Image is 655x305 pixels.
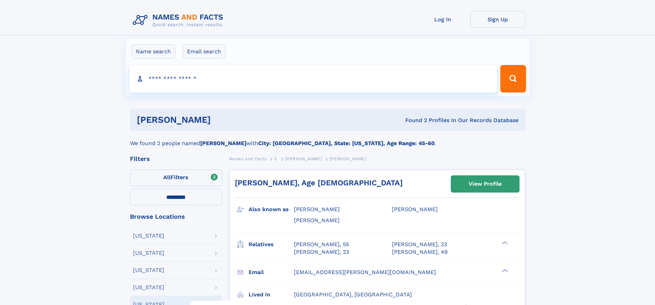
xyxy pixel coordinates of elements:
a: C [274,154,277,163]
a: [PERSON_NAME], 55 [294,241,349,248]
span: [PERSON_NAME] [294,217,340,224]
a: [PERSON_NAME], Age [DEMOGRAPHIC_DATA] [235,178,403,187]
h3: Lived in [249,289,294,301]
span: [PERSON_NAME] [392,206,438,213]
div: View Profile [469,176,502,192]
b: [PERSON_NAME] [200,140,247,146]
button: Search Button [500,65,526,92]
a: [PERSON_NAME], 23 [392,241,447,248]
b: City: [GEOGRAPHIC_DATA], State: [US_STATE], Age Range: 45-60 [258,140,435,146]
a: Sign Up [470,11,525,28]
label: Name search [131,44,175,59]
span: [GEOGRAPHIC_DATA], [GEOGRAPHIC_DATA] [294,291,412,298]
input: search input [129,65,498,92]
span: [EMAIL_ADDRESS][PERSON_NAME][DOMAIN_NAME] [294,269,436,275]
label: Filters [130,170,222,186]
h3: Relatives [249,239,294,250]
span: [PERSON_NAME] [330,156,367,161]
a: Log In [415,11,470,28]
h3: Also known as [249,204,294,215]
span: All [163,174,171,181]
div: Browse Locations [130,214,222,220]
a: [PERSON_NAME], 23 [294,248,349,256]
h1: [PERSON_NAME] [137,116,308,124]
div: Found 2 Profiles In Our Records Database [308,117,518,124]
span: [PERSON_NAME] [294,206,340,213]
div: Filters [130,156,222,162]
h3: Email [249,266,294,278]
a: View Profile [451,176,519,192]
span: [PERSON_NAME] [285,156,322,161]
div: [US_STATE] [133,268,164,273]
a: Names and Facts [229,154,267,163]
div: [US_STATE] [133,233,164,239]
span: C [274,156,277,161]
div: [US_STATE] [133,285,164,290]
div: We found 2 people named with . [130,131,525,148]
div: [US_STATE] [133,250,164,256]
label: Email search [183,44,226,59]
a: [PERSON_NAME] [285,154,322,163]
img: Logo Names and Facts [130,11,229,30]
a: [PERSON_NAME], 49 [392,248,448,256]
div: ❯ [500,268,508,273]
div: ❯ [500,240,508,245]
